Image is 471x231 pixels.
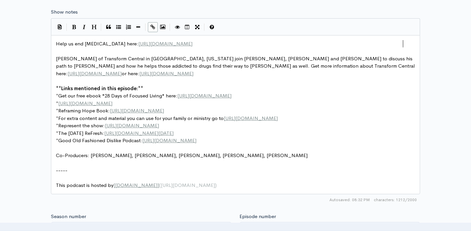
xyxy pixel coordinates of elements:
span: Help us end [MEDICAL_DATA] here: [56,40,193,47]
span: Links mentioned in this episode: [61,85,138,91]
button: Italic [79,22,89,32]
button: Heading [89,22,99,32]
span: Reframing Hope Book: [58,107,110,114]
span: [URL][DOMAIN_NAME] [58,100,112,106]
label: Season number [51,213,86,220]
button: Insert Show Notes Template [55,22,64,31]
span: [URL][DOMAIN_NAME][DATE] [104,130,174,136]
span: [URL][DOMAIN_NAME] [105,122,159,129]
span: ) [215,182,217,188]
i: | [145,24,146,31]
span: The [DATE] ReFresh: [58,130,104,136]
span: ( [159,182,161,188]
button: Create Link [148,22,158,32]
label: Episode number [239,213,276,220]
span: Represent the show: [58,122,105,129]
span: [PERSON_NAME] of Transform Central in [GEOGRAPHIC_DATA], [US_STATE] join [PERSON_NAME], [PERSON_N... [56,55,416,77]
button: Numbered List [123,22,133,32]
span: ----- [56,167,67,173]
span: [URL][DOMAIN_NAME] [177,92,232,99]
i: | [101,24,102,31]
span: [URL][DOMAIN_NAME] [161,182,215,188]
span: [URL][DOMAIN_NAME] [67,70,122,77]
i: | [204,24,205,31]
button: Insert Horizontal Line [133,22,143,32]
button: Generic List [113,22,123,32]
label: Show notes [51,8,78,16]
span: [ [113,182,115,188]
span: [URL][DOMAIN_NAME] [138,40,193,47]
button: Bold [69,22,79,32]
span: Autosaved: 08:32 PM [329,197,370,203]
button: Toggle Preview [172,22,182,32]
span: 1212/2000 [374,197,417,203]
button: Toggle Fullscreen [192,22,202,32]
i: | [66,24,67,31]
span: [URL][DOMAIN_NAME] [142,137,196,144]
span: [URL][DOMAIN_NAME] [139,70,193,77]
span: Good Old Fashioned Dislike Podcast: [58,137,142,144]
button: Insert Image [158,22,168,32]
span: For extra content and material you can use for your family or ministry go to [58,115,224,121]
span: This podcast is hosted by [56,182,217,188]
span: Get our free ebook "28 Days of Focused Living" here: [58,92,177,99]
span: [URL][DOMAIN_NAME] [224,115,278,121]
button: Quote [104,22,113,32]
button: Markdown Guide [207,22,217,32]
span: ] [157,182,159,188]
span: Co-Producers: [PERSON_NAME], [PERSON_NAME], [PERSON_NAME], [PERSON_NAME], [PERSON_NAME] [56,152,308,158]
span: [DOMAIN_NAME] [115,182,157,188]
span: [URL][DOMAIN_NAME] [110,107,164,114]
button: Toggle Side by Side [182,22,192,32]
